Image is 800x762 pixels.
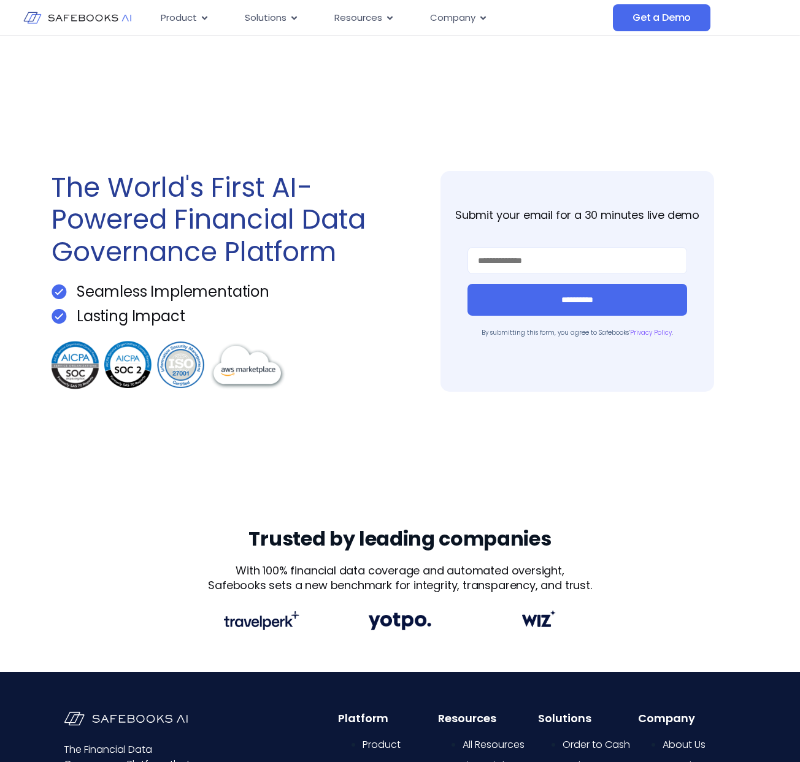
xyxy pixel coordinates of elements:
h6: Platform [338,712,436,725]
img: Get a Demo 1 [52,284,67,299]
a: Product [363,737,401,752]
a: Order to Cash [563,737,630,752]
p: By submitting this form, you agree to Safebooks’ . [467,328,687,337]
span: Get a Demo [633,12,691,24]
p: With 100% financial data coverage and automated oversight, Safebooks sets a new benchmark for int... [208,563,593,593]
p: Seamless Implementation [77,284,269,299]
a: About Us [663,737,706,752]
h1: The World's First AI-Powered Financial Data Governance Platform [52,172,394,269]
nav: Menu [151,6,613,30]
img: Get a Demo 4 [224,605,299,635]
a: All Resources [463,737,525,752]
h6: Resources [438,712,536,725]
a: Privacy Policy [630,328,672,337]
h6: Company [638,712,736,725]
span: Company [430,11,475,25]
div: Menu Toggle [151,6,613,30]
img: Get a Demo 5 [363,605,438,635]
h3: Trusted by leading companies [248,527,551,551]
span: Solutions [245,11,287,25]
span: Product [161,11,197,25]
img: Get a Demo 3 [52,339,288,392]
img: Get a Demo 6 [501,605,576,635]
img: Get a Demo 1 [52,309,67,324]
a: Get a Demo [613,4,710,31]
strong: Submit your email for a 30 minutes live demo [455,207,699,223]
h6: Solutions [538,712,636,725]
span: Resources [334,11,382,25]
p: Lasting Impact [77,309,185,324]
